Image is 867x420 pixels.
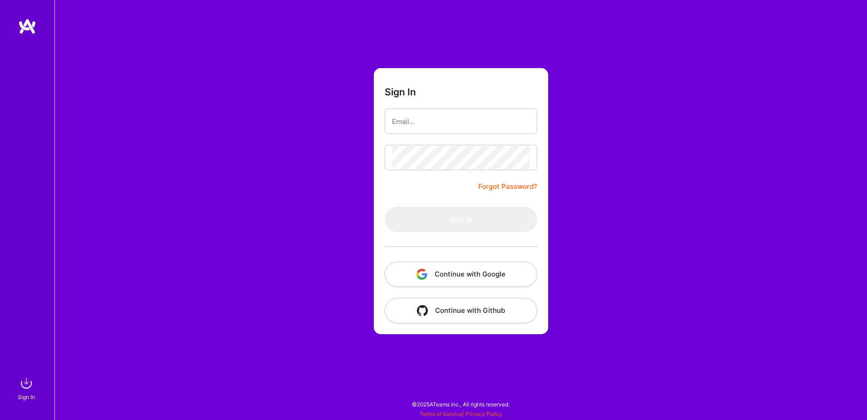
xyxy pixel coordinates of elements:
[19,374,35,402] a: sign inSign In
[392,110,530,133] input: Email...
[385,86,416,98] h3: Sign In
[18,392,35,402] div: Sign In
[466,410,502,417] a: Privacy Policy
[385,262,537,287] button: Continue with Google
[385,298,537,323] button: Continue with Github
[54,393,867,415] div: © 2025 ATeams Inc., All rights reserved.
[18,18,36,35] img: logo
[478,181,537,192] a: Forgot Password?
[416,269,427,280] img: icon
[420,410,502,417] span: |
[17,374,35,392] img: sign in
[385,207,537,232] button: Sign In
[420,410,462,417] a: Terms of Service
[417,305,428,316] img: icon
